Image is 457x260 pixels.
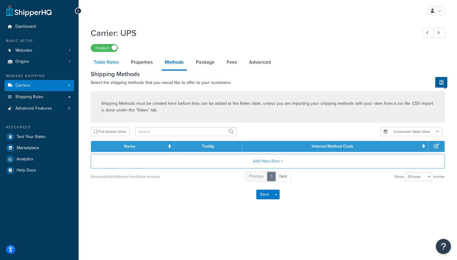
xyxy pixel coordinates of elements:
input: Search [135,127,236,136]
a: Shipping Rules [5,91,74,103]
label: Enabled [91,44,118,52]
a: Name [124,143,135,149]
a: Methods [162,55,187,71]
h3: Shipping Methods [91,71,445,77]
a: Next [275,172,291,181]
button: Full Screen View [91,127,129,136]
th: Tooltip [174,141,242,152]
a: Internal Method Code [312,143,353,149]
span: Help Docs [17,168,36,173]
a: Table Rates [91,55,122,69]
div: Resources [5,125,74,130]
span: Show [395,172,404,181]
a: Test Your Rates [5,131,74,142]
p: Shipping Methods must be created here before they can be added to the Rates table, unless you are... [101,100,434,114]
button: Add New Row + [91,154,445,169]
a: Websites1 [5,45,74,56]
a: Advanced [246,55,274,69]
span: entries [433,172,445,181]
button: Open Resource Center [436,239,451,254]
li: Carriers [5,80,74,91]
span: Analytics [17,157,33,162]
a: Carriers4 [5,80,74,91]
button: Show Help Docs [435,77,447,88]
p: Select the shipping methods that you would like to offer to your customers. [91,79,445,86]
li: Websites [5,45,74,56]
span: 1 [69,59,70,64]
a: Analytics [5,154,74,165]
button: Customize Table View [381,127,442,136]
span: 1 [69,48,70,53]
span: Origins [15,59,29,64]
li: Origins [5,56,74,67]
div: Manage Shipping [5,73,74,79]
a: Advanced Features0 [5,103,74,114]
a: Properties [128,55,156,69]
button: Save [256,190,273,199]
a: Marketplace [5,143,74,153]
a: Previous [245,172,267,181]
span: Previous [249,173,264,179]
span: Next [279,173,287,179]
a: Help Docs [5,165,74,176]
span: Test Your Rates [17,134,46,140]
span: 0 [68,106,70,111]
a: Next Record [433,28,445,38]
div: Basic Setup [5,38,74,43]
span: Marketplace [17,146,39,151]
a: Dashboard [5,21,74,32]
a: Package [193,55,218,69]
span: Advanced Features [15,106,52,111]
h1: Carrier: UPS [91,27,411,39]
span: Websites [15,48,32,53]
a: 1 [267,172,276,181]
a: Fees [224,55,240,69]
span: 4 [68,83,70,88]
span: Shipping Rules [15,95,44,100]
li: Advanced Features [5,103,74,114]
span: Carriers [15,83,30,88]
div: Showing 1 to 0 of (filtered from 0 total records) [91,172,160,181]
a: Origins1 [5,56,74,67]
a: Previous Record [422,28,434,38]
span: Dashboard [15,24,36,29]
